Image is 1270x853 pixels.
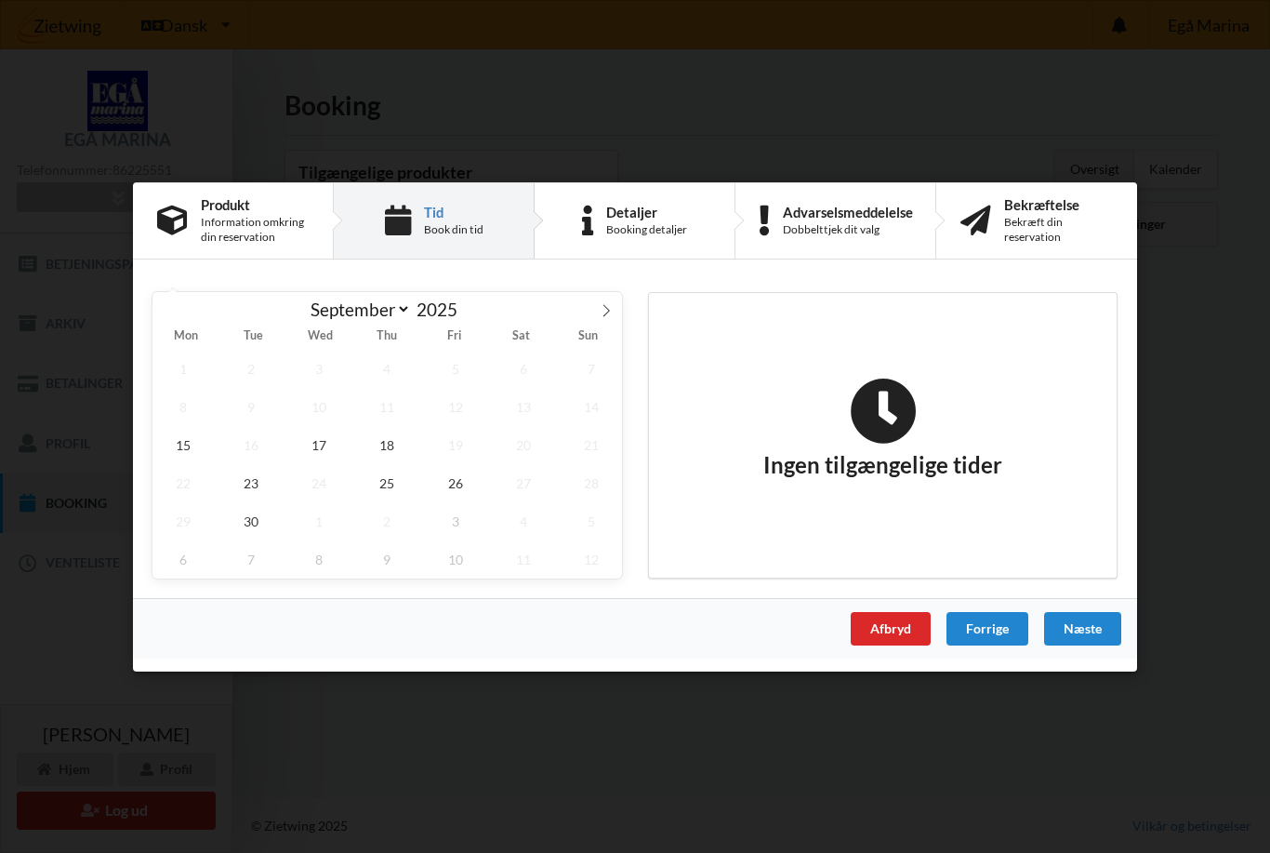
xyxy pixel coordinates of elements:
input: Year [411,299,472,320]
div: Tid [424,204,483,219]
div: Forrige [946,611,1028,645]
span: September 18, 2025 [357,425,418,463]
span: September 5, 2025 [425,349,486,387]
span: October 10, 2025 [425,540,486,578]
span: Sat [488,330,555,342]
span: September 23, 2025 [220,463,282,501]
span: September 8, 2025 [152,387,214,425]
span: September 12, 2025 [425,387,486,425]
span: October 11, 2025 [493,540,554,578]
span: September 2, 2025 [220,349,282,387]
span: September 16, 2025 [220,425,282,463]
span: October 2, 2025 [357,501,418,540]
span: September 25, 2025 [357,463,418,501]
span: September 1, 2025 [152,349,214,387]
span: October 8, 2025 [288,540,350,578]
span: September 28, 2025 [561,463,622,501]
div: Næste [1044,611,1121,645]
span: Fri [421,330,488,342]
span: September 4, 2025 [357,349,418,387]
span: September 29, 2025 [152,501,214,540]
span: October 5, 2025 [561,501,622,540]
span: September 20, 2025 [493,425,554,463]
span: September 27, 2025 [493,463,554,501]
div: Detaljer [606,204,687,219]
span: Tue [219,330,286,342]
span: October 12, 2025 [561,540,622,578]
span: Sun [555,330,622,342]
span: September 17, 2025 [288,425,350,463]
span: September 26, 2025 [425,463,486,501]
div: Advarselsmeddelelse [783,204,913,219]
div: Produkt [201,196,309,211]
span: September 21, 2025 [561,425,622,463]
span: September 30, 2025 [220,501,282,540]
span: September 7, 2025 [561,349,622,387]
span: September 19, 2025 [425,425,486,463]
span: October 9, 2025 [357,540,418,578]
span: September 10, 2025 [288,387,350,425]
span: October 1, 2025 [288,501,350,540]
span: September 3, 2025 [288,349,350,387]
span: September 9, 2025 [220,387,282,425]
span: October 4, 2025 [493,501,554,540]
span: Wed [286,330,353,342]
span: September 13, 2025 [493,387,554,425]
span: September 15, 2025 [152,425,214,463]
select: Month [302,298,412,321]
span: September 11, 2025 [357,387,418,425]
span: September 14, 2025 [561,387,622,425]
div: Booking detaljer [606,222,687,237]
span: October 6, 2025 [152,540,214,578]
span: October 3, 2025 [425,501,486,540]
span: September 22, 2025 [152,463,214,501]
div: Bekræftelse [1004,196,1113,211]
div: Dobbelttjek dit valg [783,222,913,237]
span: Thu [353,330,420,342]
div: Book din tid [424,222,483,237]
div: Information omkring din reservation [201,215,309,245]
span: September 24, 2025 [288,463,350,501]
h2: Ingen tilgængelige tider [763,377,1002,479]
span: October 7, 2025 [220,540,282,578]
span: September 6, 2025 [493,349,554,387]
div: Bekræft din reservation [1004,215,1113,245]
span: Mon [152,330,219,342]
div: Afbryd [851,611,931,645]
